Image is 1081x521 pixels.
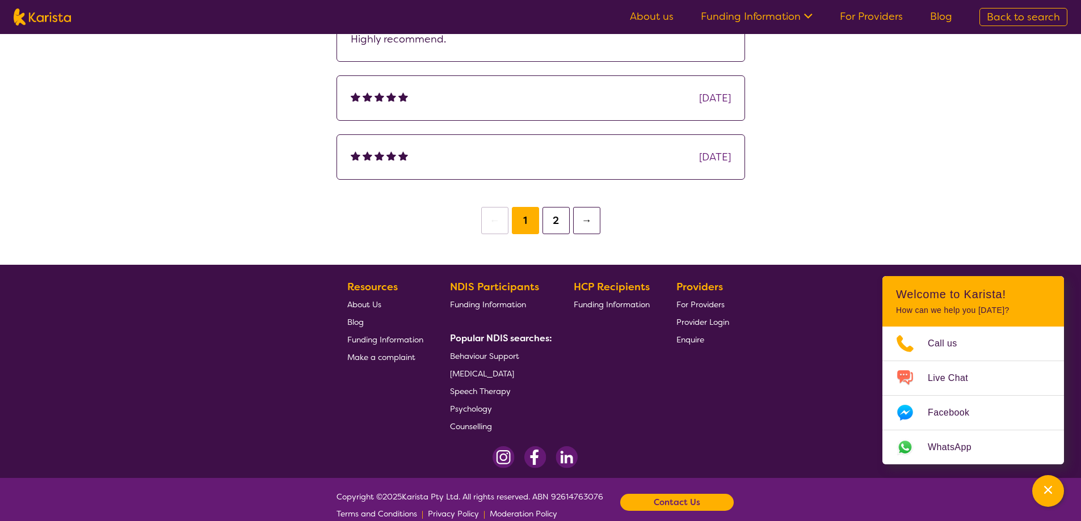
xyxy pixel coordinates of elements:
button: 1 [512,207,539,234]
p: How can we help you [DATE]? [896,306,1050,315]
img: Karista logo [14,9,71,26]
span: Privacy Policy [428,509,479,519]
b: Contact Us [654,494,700,511]
h2: Welcome to Karista! [896,287,1050,301]
span: About Us [347,299,381,310]
a: Provider Login [676,313,729,331]
b: NDIS Participants [450,280,539,294]
img: fullstar [363,151,372,160]
a: For Providers [840,10,903,23]
span: Provider Login [676,317,729,327]
img: fullstar [386,92,396,101]
a: Make a complaint [347,348,423,366]
span: For Providers [676,299,725,310]
span: Speech Therapy [450,386,511,396]
span: Call us [928,335,971,352]
img: fullstar [375,92,384,101]
img: fullstar [398,151,408,160]
div: [DATE] [699,90,731,107]
button: ← [481,207,508,234]
b: Providers [676,280,723,294]
span: Facebook [928,404,983,421]
span: Enquire [676,334,704,345]
a: Psychology [450,400,548,417]
b: HCP Recipients [574,280,650,294]
div: Channel Menu [882,276,1064,464]
a: Funding Information [450,295,548,313]
a: Behaviour Support [450,347,548,365]
img: Facebook [524,446,546,468]
span: Funding Information [574,299,650,310]
a: Web link opens in a new tab. [882,430,1064,464]
button: Channel Menu [1032,475,1064,507]
img: LinkedIn [556,446,578,468]
button: 2 [542,207,570,234]
a: Speech Therapy [450,382,548,400]
a: Counselling [450,417,548,435]
a: Blog [930,10,952,23]
img: fullstar [386,151,396,160]
a: [MEDICAL_DATA] [450,365,548,382]
a: Funding Information [701,10,813,23]
img: fullstar [398,92,408,101]
a: Blog [347,313,423,331]
img: Instagram [493,446,515,468]
a: For Providers [676,295,729,313]
span: Counselling [450,421,492,431]
span: Blog [347,317,364,327]
span: Funding Information [347,334,423,345]
ul: Choose channel [882,327,1064,464]
span: Behaviour Support [450,351,519,361]
a: Funding Information [574,295,650,313]
span: [MEDICAL_DATA] [450,368,514,379]
img: fullstar [351,151,360,160]
a: About Us [347,295,423,313]
span: Make a complaint [347,352,415,362]
button: → [573,207,600,234]
span: WhatsApp [928,439,985,456]
img: fullstar [363,92,372,101]
img: fullstar [351,92,360,101]
b: Resources [347,280,398,294]
a: About us [630,10,674,23]
a: Funding Information [347,331,423,348]
a: Enquire [676,331,729,348]
span: Back to search [987,10,1060,24]
img: fullstar [375,151,384,160]
span: Terms and Conditions [337,509,417,519]
span: Live Chat [928,370,982,387]
div: [DATE] [699,149,731,166]
span: Moderation Policy [490,509,557,519]
a: Back to search [979,8,1067,26]
b: Popular NDIS searches: [450,332,552,344]
span: Funding Information [450,299,526,310]
span: Psychology [450,404,492,414]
